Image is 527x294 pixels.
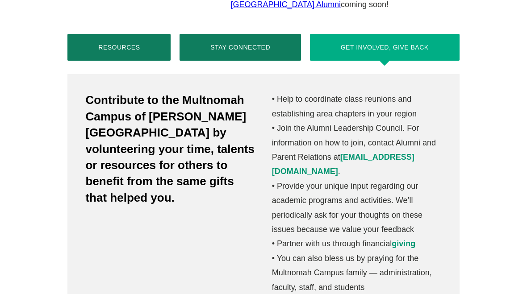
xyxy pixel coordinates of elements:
[310,34,460,61] button: Get Involved, Give Back
[272,92,442,294] p: • Help to coordinate class reunions and establishing area chapters in your region • Join the Alum...
[67,34,171,61] button: Resources
[85,92,255,206] h4: Contribute to the Multnomah Campus of [PERSON_NAME][GEOGRAPHIC_DATA] by volunteering your time, t...
[272,153,414,176] a: [EMAIL_ADDRESS][DOMAIN_NAME]
[180,34,301,61] button: Stay Connected
[392,239,415,248] a: giving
